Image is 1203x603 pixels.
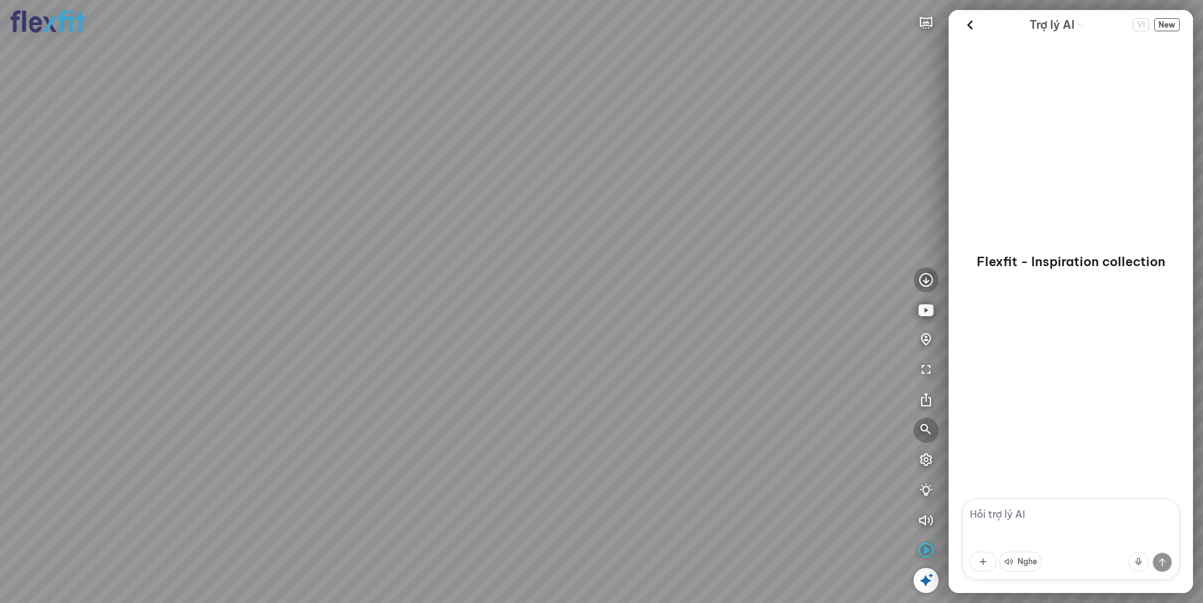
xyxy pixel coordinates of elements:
[999,552,1042,572] button: Nghe
[919,302,934,317] img: type_play_youtu_JP263CW4DU43.svg
[1133,18,1149,31] span: VI
[10,10,85,33] img: logo
[1133,18,1149,31] button: Change language
[1029,15,1085,34] div: AI Guide options
[1154,18,1180,31] button: New Chat
[977,253,1165,271] p: Flexfit - Inspiration collection
[1154,18,1180,31] span: New
[1029,16,1075,34] span: Trợ lý AI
